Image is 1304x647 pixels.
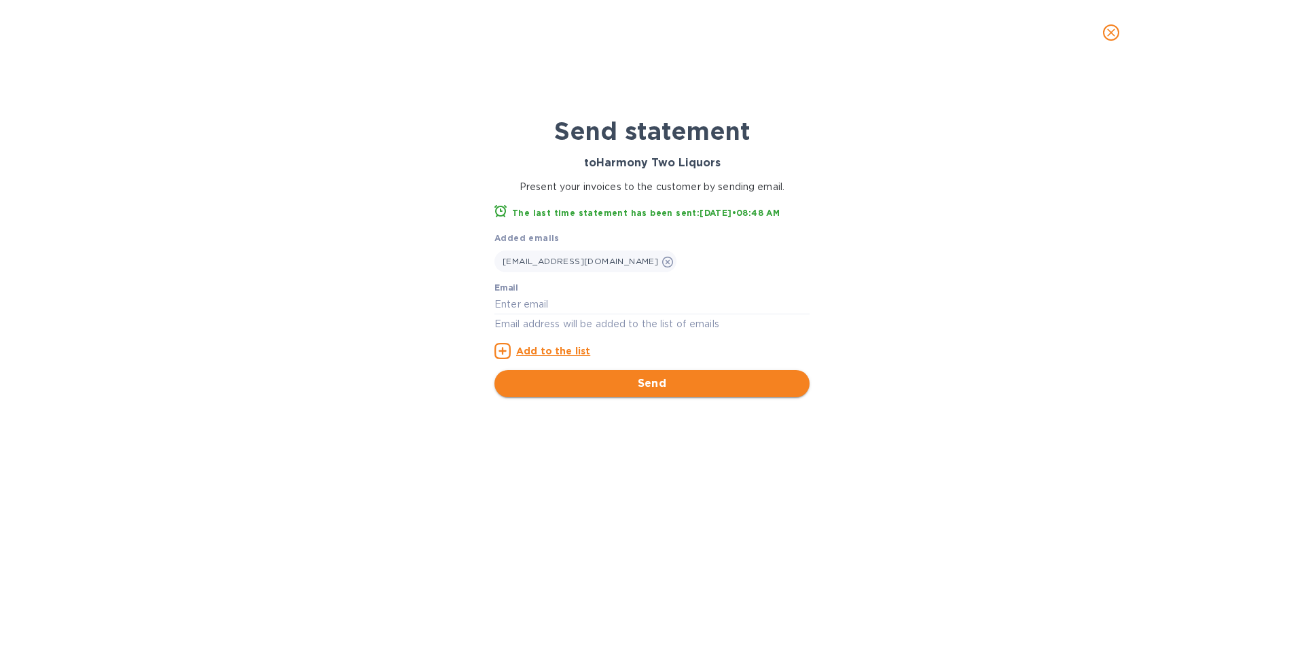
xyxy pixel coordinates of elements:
[494,180,810,194] p: Present your invoices to the customer by sending email.
[503,256,658,266] span: [EMAIL_ADDRESS][DOMAIN_NAME]
[512,208,780,218] b: The last time statement has been sent: [DATE] • 08:48 AM
[494,251,676,272] div: [EMAIL_ADDRESS][DOMAIN_NAME]
[494,370,810,397] button: Send
[505,375,799,392] span: Send
[554,116,750,146] b: Send statement
[494,284,518,293] label: Email
[1095,16,1127,49] button: close
[494,157,810,170] h3: to Harmony Two Liquors
[494,294,810,314] input: Enter email
[516,346,590,356] u: Add to the list
[494,233,560,243] b: Added emails
[494,316,810,332] p: Email address will be added to the list of emails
